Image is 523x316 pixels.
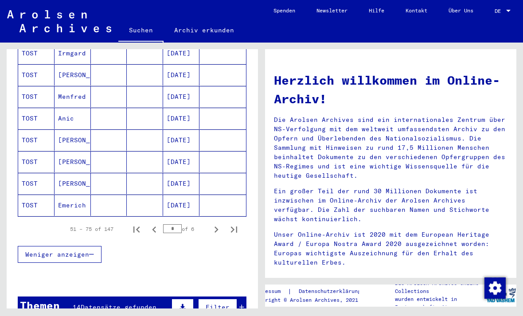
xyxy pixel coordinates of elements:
[274,230,507,267] p: Unser Online-Archiv ist 2020 mit dem European Heritage Award / Europa Nostra Award 2020 ausgezeic...
[118,20,164,43] a: Suchen
[484,277,506,299] img: Zustimmung ändern
[55,43,91,64] mat-cell: Irmgard
[163,195,199,216] mat-cell: [DATE]
[163,43,199,64] mat-cell: [DATE]
[7,10,111,32] img: Arolsen_neg.svg
[25,250,89,258] span: Weniger anzeigen
[163,151,199,172] mat-cell: [DATE]
[55,173,91,194] mat-cell: [PERSON_NAME]
[495,8,504,14] span: DE
[163,225,207,233] div: of 6
[55,129,91,151] mat-cell: [PERSON_NAME]
[81,303,156,311] span: Datensätze gefunden
[274,187,507,224] p: Ein großer Teil der rund 30 Millionen Dokumente ist inzwischen im Online-Archiv der Arolsen Archi...
[70,225,113,233] div: 51 – 75 of 147
[18,43,55,64] mat-cell: TOST
[274,71,507,108] h1: Herzlich willkommen im Online-Archiv!
[206,303,230,311] span: Filter
[18,129,55,151] mat-cell: TOST
[18,64,55,86] mat-cell: TOST
[292,287,371,296] a: Datenschutzerklärung
[274,115,507,180] p: Die Arolsen Archives sind ein internationales Zentrum über NS-Verfolgung mit dem weltweit umfasse...
[18,151,55,172] mat-cell: TOST
[55,195,91,216] mat-cell: Emerich
[55,151,91,172] mat-cell: [PERSON_NAME]
[163,173,199,194] mat-cell: [DATE]
[163,108,199,129] mat-cell: [DATE]
[128,220,145,238] button: First page
[18,173,55,194] mat-cell: TOST
[18,108,55,129] mat-cell: TOST
[253,287,288,296] a: Impressum
[395,295,485,311] p: wurden entwickelt in Partnerschaft mit
[18,86,55,107] mat-cell: TOST
[395,279,485,295] p: Die Arolsen Archives Online-Collections
[253,287,371,296] div: |
[163,129,199,151] mat-cell: [DATE]
[18,246,101,263] button: Weniger anzeigen
[55,86,91,107] mat-cell: Menfred
[198,299,237,316] button: Filter
[163,64,199,86] mat-cell: [DATE]
[225,220,243,238] button: Last page
[18,195,55,216] mat-cell: TOST
[207,220,225,238] button: Next page
[20,297,60,313] div: Themen
[164,20,245,41] a: Archiv erkunden
[253,296,371,304] p: Copyright © Arolsen Archives, 2021
[163,86,199,107] mat-cell: [DATE]
[73,303,81,311] span: 14
[55,64,91,86] mat-cell: [PERSON_NAME]
[145,220,163,238] button: Previous page
[55,108,91,129] mat-cell: Anic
